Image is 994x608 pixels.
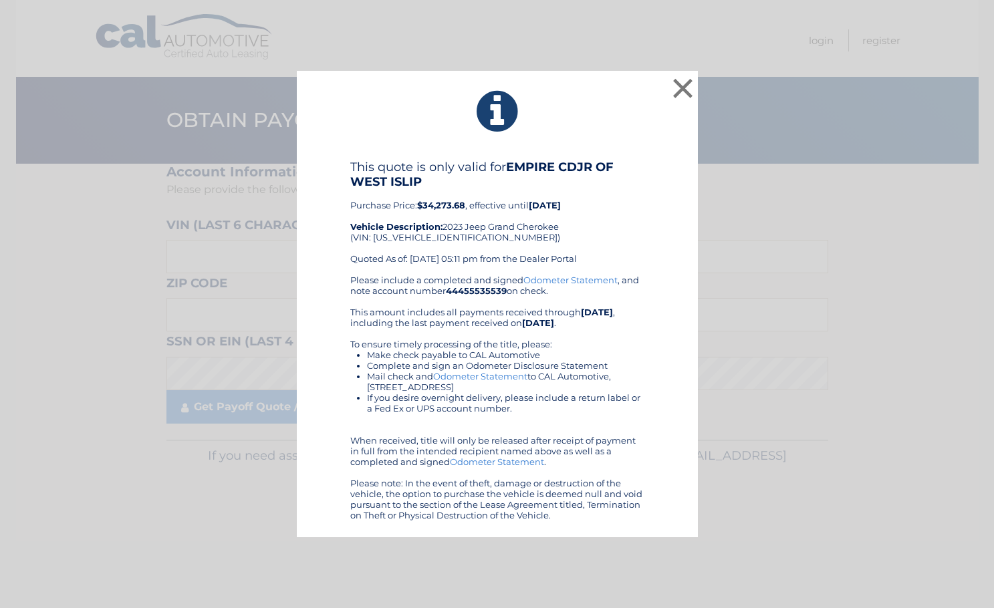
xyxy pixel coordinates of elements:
a: Odometer Statement [523,275,618,285]
b: [DATE] [581,307,613,317]
a: Odometer Statement [433,371,527,382]
li: If you desire overnight delivery, please include a return label or a Fed Ex or UPS account number. [367,392,644,414]
b: [DATE] [529,200,561,210]
div: Purchase Price: , effective until 2023 Jeep Grand Cherokee (VIN: [US_VEHICLE_IDENTIFICATION_NUMBE... [350,160,644,275]
li: Make check payable to CAL Automotive [367,349,644,360]
li: Complete and sign an Odometer Disclosure Statement [367,360,644,371]
li: Mail check and to CAL Automotive, [STREET_ADDRESS] [367,371,644,392]
h4: This quote is only valid for [350,160,644,189]
div: Please include a completed and signed , and note account number on check. This amount includes al... [350,275,644,520]
button: × [670,75,697,102]
b: $34,273.68 [417,200,465,210]
b: EMPIRE CDJR OF WEST ISLIP [350,160,614,189]
b: 44455535539 [446,285,507,296]
b: [DATE] [522,317,554,328]
strong: Vehicle Description: [350,221,443,232]
a: Odometer Statement [450,456,544,467]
